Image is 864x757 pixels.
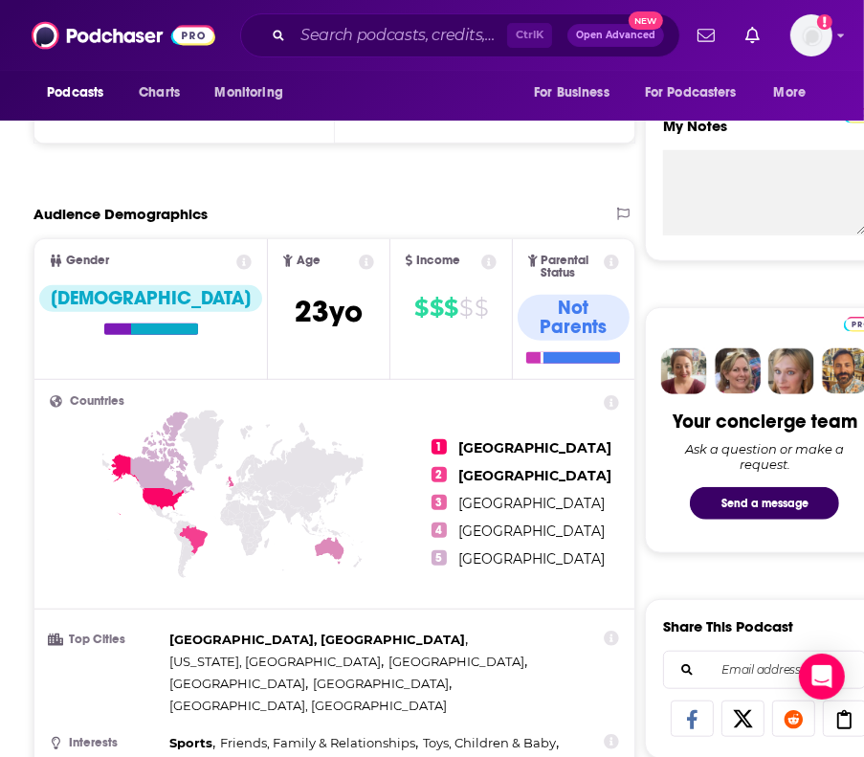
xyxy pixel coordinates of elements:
span: , [169,732,215,754]
div: Search podcasts, credits, & more... [240,13,680,57]
span: $ [444,293,457,323]
button: open menu [201,75,307,111]
span: , [423,732,559,754]
div: [DEMOGRAPHIC_DATA] [39,285,262,312]
span: [GEOGRAPHIC_DATA] [458,550,605,568]
span: 2 [432,467,447,482]
a: Share on X/Twitter [721,701,764,737]
button: Open AdvancedNew [567,24,664,47]
a: Show notifications dropdown [738,19,767,52]
div: Your concierge team [673,410,857,434]
a: Show notifications dropdown [690,19,722,52]
span: Open Advanced [576,31,655,40]
button: open menu [521,75,633,111]
span: [GEOGRAPHIC_DATA], [GEOGRAPHIC_DATA] [169,698,447,713]
input: Email address or username... [679,652,850,688]
span: 23 yo [295,293,363,330]
span: Monitoring [214,79,282,106]
span: For Business [534,79,609,106]
img: User Profile [790,14,832,56]
span: [GEOGRAPHIC_DATA] [169,676,305,691]
span: [GEOGRAPHIC_DATA] [458,495,605,512]
h2: Audience Demographics [33,205,208,223]
span: 5 [432,550,447,566]
span: 4 [432,523,447,538]
span: , [313,673,452,695]
span: Ctrl K [507,23,552,48]
div: Not Parents [518,295,630,341]
h3: Top Cities [50,634,162,646]
span: [GEOGRAPHIC_DATA], [GEOGRAPHIC_DATA] [169,632,465,647]
img: Podchaser - Follow, Share and Rate Podcasts [32,17,215,54]
a: Share on Reddit [772,701,815,737]
span: Toys, Children & Baby [423,735,556,750]
input: Search podcasts, credits, & more... [293,20,507,51]
span: , [220,732,418,754]
span: Gender [66,255,109,267]
span: Friends, Family & Relationships [220,735,415,750]
a: Share on Facebook [671,701,714,737]
div: Open Intercom Messenger [799,654,845,700]
span: , [169,629,468,651]
span: Sports [169,735,212,750]
span: [GEOGRAPHIC_DATA] [458,523,605,540]
span: Logged in as ei1745 [790,14,832,56]
span: Countries [70,395,124,408]
span: [GEOGRAPHIC_DATA] [458,467,611,484]
span: , [169,673,308,695]
span: Charts [139,79,180,106]
button: open menu [33,75,128,111]
button: Show profile menu [790,14,832,56]
button: open menu [632,75,764,111]
span: [GEOGRAPHIC_DATA] [313,676,449,691]
span: $ [414,293,428,323]
span: More [774,79,807,106]
a: Charts [126,75,191,111]
img: Jules Profile [768,348,814,394]
span: , [169,651,384,673]
img: Barbara Profile [715,348,761,394]
h3: Share This Podcast [663,617,793,635]
span: Podcasts [47,79,103,106]
span: Age [297,255,321,267]
span: Income [416,255,460,267]
span: [GEOGRAPHIC_DATA] [388,654,524,669]
span: $ [430,293,443,323]
img: Sydney Profile [661,348,707,394]
svg: Add a profile image [817,14,832,30]
span: 3 [432,495,447,510]
span: For Podcasters [645,79,737,106]
span: [US_STATE], [GEOGRAPHIC_DATA] [169,654,381,669]
button: Send a message [690,487,839,520]
h3: Interests [50,737,162,749]
button: open menu [761,75,831,111]
span: $ [459,293,473,323]
span: $ [475,293,488,323]
span: [GEOGRAPHIC_DATA] [458,439,611,456]
span: New [629,11,663,30]
span: 1 [432,439,447,455]
span: , [388,651,527,673]
span: Parental Status [542,255,601,279]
